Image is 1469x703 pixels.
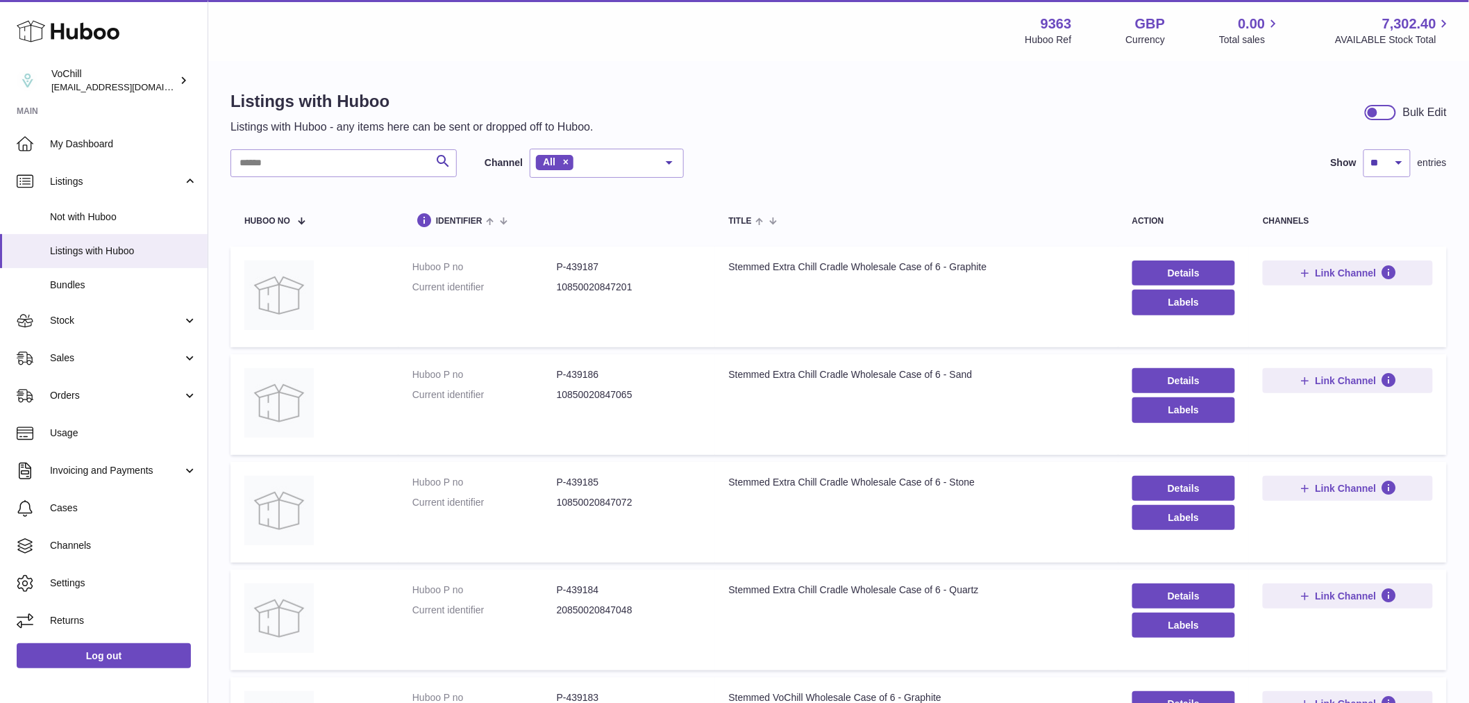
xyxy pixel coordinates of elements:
[50,210,197,224] span: Not with Huboo
[50,245,197,258] span: Listings with Huboo
[557,604,701,617] dd: 20850020847048
[412,281,557,294] dt: Current identifier
[1316,482,1377,495] span: Link Channel
[1126,33,1166,47] div: Currency
[244,217,290,226] span: Huboo no
[1263,217,1433,226] div: channels
[17,70,37,91] img: internalAdmin-9363@internal.huboo.com
[557,368,701,381] dd: P-439186
[1239,15,1266,33] span: 0.00
[729,217,752,226] span: title
[1132,584,1236,609] a: Details
[1219,15,1281,47] a: 0.00 Total sales
[1132,368,1236,393] a: Details
[1263,260,1433,286] button: Link Channel
[412,496,557,509] dt: Current identifier
[557,388,701,402] dd: 10850020847065
[1335,15,1452,47] a: 7,302.40 AVAILABLE Stock Total
[51,67,176,94] div: VoChill
[244,260,314,330] img: Stemmed Extra Chill Cradle Wholesale Case of 6 - Graphite
[244,584,314,653] img: Stemmed Extra Chill Cradle Wholesale Case of 6 - Quartz
[1219,33,1281,47] span: Total sales
[1135,15,1165,33] strong: GBP
[50,175,183,188] span: Listings
[436,217,482,226] span: identifier
[50,279,197,292] span: Bundles
[729,476,1105,489] div: Stemmed Extra Chill Cradle Wholesale Case of 6 - Stone
[1418,156,1447,169] span: entries
[729,584,1105,597] div: Stemmed Extra Chill Cradle Wholesale Case of 6 - Quartz
[50,539,197,552] span: Channels
[729,368,1105,381] div: Stemmed Extra Chill Cradle Wholesale Case of 6 - Sand
[1382,15,1436,33] span: 7,302.40
[50,314,183,327] span: Stock
[244,368,314,438] img: Stemmed Extra Chill Cradle Wholesale Case of 6 - Sand
[1041,15,1072,33] strong: 9363
[1132,217,1236,226] div: action
[50,577,197,590] span: Settings
[1316,267,1377,279] span: Link Channel
[50,389,183,402] span: Orders
[1132,290,1236,315] button: Labels
[543,156,555,167] span: All
[230,90,594,113] h1: Listings with Huboo
[557,476,701,489] dd: P-439185
[1025,33,1072,47] div: Huboo Ref
[50,427,197,440] span: Usage
[50,351,183,365] span: Sales
[17,643,191,668] a: Log out
[50,138,197,151] span: My Dashboard
[412,388,557,402] dt: Current identifier
[1263,476,1433,501] button: Link Channel
[1132,505,1236,530] button: Labels
[557,496,701,509] dd: 10850020847072
[412,368,557,381] dt: Huboo P no
[412,476,557,489] dt: Huboo P no
[412,604,557,617] dt: Current identifier
[1132,260,1236,286] a: Details
[50,464,183,477] span: Invoicing and Payments
[412,260,557,274] dt: Huboo P no
[485,156,523,169] label: Channel
[1331,156,1357,169] label: Show
[557,584,701,597] dd: P-439184
[1316,374,1377,387] span: Link Channel
[1316,590,1377,602] span: Link Channel
[50,614,197,627] span: Returns
[51,81,204,92] span: [EMAIL_ADDRESS][DOMAIN_NAME]
[557,281,701,294] dd: 10850020847201
[1132,476,1236,501] a: Details
[50,502,197,515] span: Cases
[244,476,314,545] img: Stemmed Extra Chill Cradle Wholesale Case of 6 - Stone
[1335,33,1452,47] span: AVAILABLE Stock Total
[1263,368,1433,393] button: Link Channel
[412,584,557,597] dt: Huboo P no
[729,260,1105,274] div: Stemmed Extra Chill Cradle Wholesale Case of 6 - Graphite
[1263,584,1433,609] button: Link Channel
[557,260,701,274] dd: P-439187
[230,119,594,135] p: Listings with Huboo - any items here can be sent or dropped off to Huboo.
[1403,105,1447,120] div: Bulk Edit
[1132,397,1236,422] button: Labels
[1132,613,1236,638] button: Labels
